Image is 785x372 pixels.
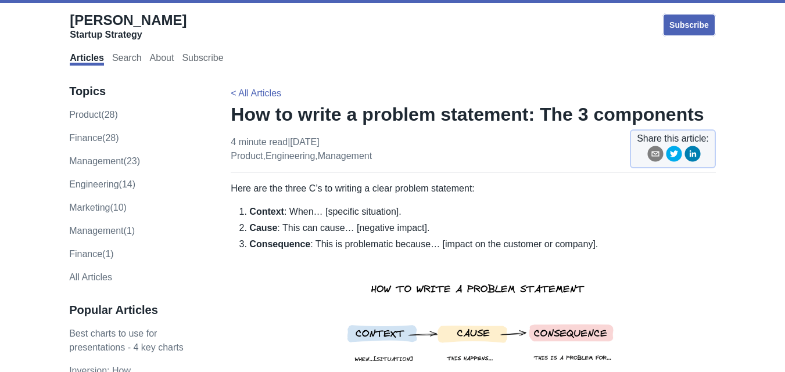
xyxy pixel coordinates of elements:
a: engineering [266,151,315,161]
a: Best charts to use for presentations - 4 key charts [69,328,184,352]
p: 4 minute read | [DATE] , , [231,135,372,163]
li: : When… [specific situation]. [249,205,715,219]
span: Share this article: [637,132,709,146]
a: All Articles [69,272,112,282]
a: Management(1) [69,226,135,236]
a: marketing(10) [69,203,127,212]
strong: Context [249,207,284,216]
a: management(23) [69,156,140,166]
a: Subscribe [662,13,716,37]
a: Finance(1) [69,249,113,259]
button: linkedin [684,146,701,166]
a: engineering(14) [69,179,135,189]
h1: How to write a problem statement: The 3 components [231,103,715,126]
button: email [647,146,664,166]
a: Articles [70,53,104,66]
a: product [231,151,263,161]
a: < All Articles [231,88,281,98]
h3: Popular Articles [69,303,206,317]
p: Here are the three C’s to writing a clear problem statement: [231,182,715,196]
a: Subscribe [182,53,223,66]
a: Search [112,53,142,66]
button: twitter [666,146,682,166]
strong: Consequence [249,239,310,249]
strong: Cause [249,223,277,233]
a: [PERSON_NAME]Startup Strategy [70,12,187,41]
h3: Topics [69,84,206,99]
a: About [150,53,174,66]
span: [PERSON_NAME] [70,12,187,28]
div: Startup Strategy [70,29,187,41]
li: : This can cause… [negative impact]. [249,221,715,235]
a: finance(28) [69,133,119,143]
a: product(28) [69,110,118,120]
a: management [318,151,372,161]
